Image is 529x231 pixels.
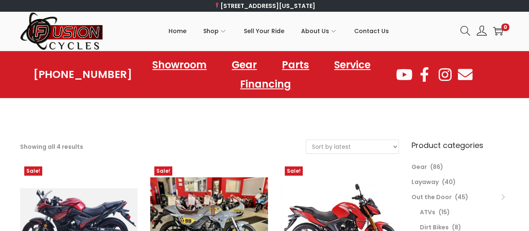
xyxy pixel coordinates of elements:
[301,21,329,42] span: About Us
[169,12,187,50] a: Home
[20,12,104,51] img: Woostify retina logo
[455,193,468,201] span: (45)
[232,75,299,94] a: Financing
[301,12,337,50] a: About Us
[493,26,503,36] a: 0
[411,140,509,151] h6: Product categories
[223,55,265,75] a: Gear
[203,21,219,42] span: Shop
[411,193,452,201] a: Out the Door
[214,2,315,10] a: [STREET_ADDRESS][US_STATE]
[354,21,389,42] span: Contact Us
[20,141,83,153] p: Showing all 4 results
[273,55,317,75] a: Parts
[442,178,456,186] span: (40)
[420,208,435,216] a: ATVs
[33,69,132,80] a: [PHONE_NUMBER]
[439,208,450,216] span: (15)
[244,12,284,50] a: Sell Your Ride
[354,12,389,50] a: Contact Us
[144,55,215,75] a: Showroom
[244,21,284,42] span: Sell Your Ride
[104,12,454,50] nav: Primary navigation
[132,55,395,94] nav: Menu
[430,163,443,171] span: (86)
[411,163,427,171] a: Gear
[411,178,439,186] a: Layaway
[169,21,187,42] span: Home
[203,12,227,50] a: Shop
[214,3,220,8] img: 📍
[306,140,399,153] select: Shop order
[326,55,379,75] a: Service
